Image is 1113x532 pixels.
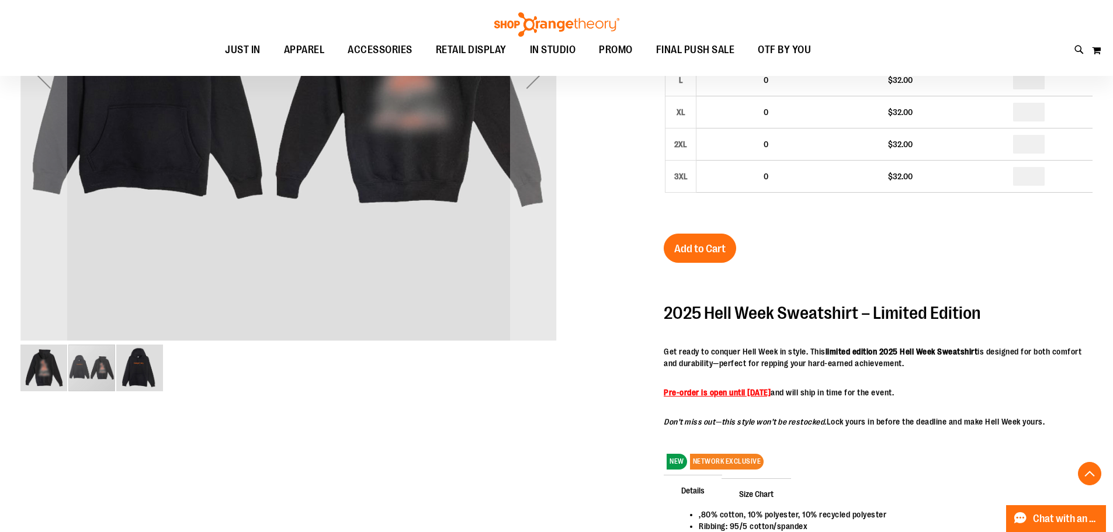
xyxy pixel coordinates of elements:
[664,417,827,426] em: Don’t miss out—this style won’t be restocked.
[841,138,959,150] div: $32.00
[68,343,116,392] div: image 2 of 3
[667,454,687,470] span: NEW
[764,107,768,117] span: 0
[758,37,811,63] span: OTF BY YOU
[699,520,1081,532] li: Ribbing: 95/5 cotton/spandex
[348,37,412,63] span: ACCESSORIES
[672,103,689,121] div: XL
[674,242,726,255] span: Add to Cart
[690,454,764,470] span: NETWORK EXCLUSIVE
[722,478,791,509] span: Size Chart
[1006,505,1107,532] button: Chat with an Expert
[20,345,67,391] img: 2025 Hell Week Hooded Sweatshirt
[672,71,689,89] div: L
[664,304,1093,322] h2: 2025 Hell Week Sweatshirt – Limited Edition
[20,343,68,392] div: image 1 of 3
[530,37,576,63] span: IN STUDIO
[656,37,735,63] span: FINAL PUSH SALE
[664,234,736,263] button: Add to Cart
[764,172,768,181] span: 0
[764,140,768,149] span: 0
[672,135,689,153] div: 2XL
[664,346,1093,369] p: Get ready to conquer Hell Week in style. This is designed for both comfort and durability—perfect...
[493,12,621,37] img: Shop Orangetheory
[699,509,1081,520] li: ,80% cotton, 10% polyester, 10% recycled polyester
[1078,462,1101,485] button: Back To Top
[599,37,633,63] span: PROMO
[841,74,959,86] div: $32.00
[225,37,261,63] span: JUST IN
[284,37,325,63] span: APPAREL
[1033,513,1099,524] span: Chat with an Expert
[116,345,163,391] img: 2025 Hell Week Hooded Sweatshirt
[664,387,1093,398] p: and will ship in time for the event.
[664,475,722,505] span: Details
[664,416,1093,427] p: Lock yours in before the deadline and make Hell Week yours.
[664,388,771,397] strong: Pre-order is open until [DATE]
[116,343,163,392] div: image 3 of 3
[841,106,959,118] div: $32.00
[764,75,768,85] span: 0
[672,168,689,185] div: 3XL
[826,347,978,356] strong: limited edition 2025 Hell Week Sweatshirt
[436,37,507,63] span: RETAIL DISPLAY
[841,171,959,182] div: $32.00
